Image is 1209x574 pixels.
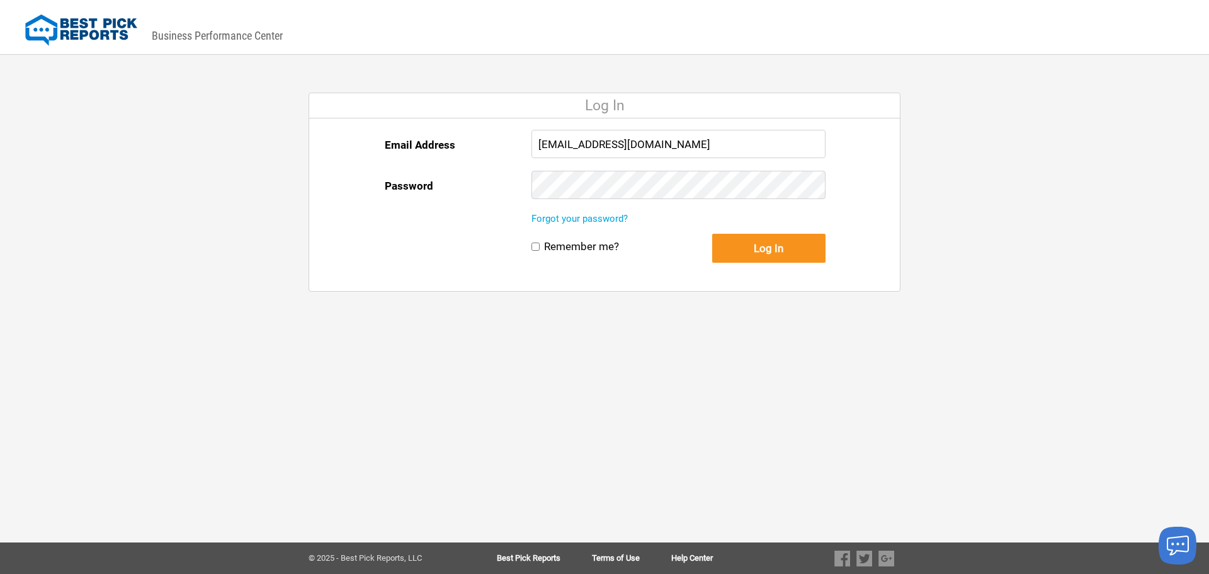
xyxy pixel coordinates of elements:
button: Launch chat [1159,527,1196,565]
a: Help Center [671,554,713,563]
img: Best Pick Reports Logo [25,14,137,46]
a: Best Pick Reports [497,554,592,563]
label: Email Address [385,130,455,160]
label: Remember me? [544,240,619,253]
div: © 2025 - Best Pick Reports, LLC [309,554,457,563]
a: Forgot your password? [531,213,628,224]
div: Log In [309,93,900,118]
a: Terms of Use [592,554,671,563]
label: Password [385,171,433,201]
button: Log In [712,234,826,263]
